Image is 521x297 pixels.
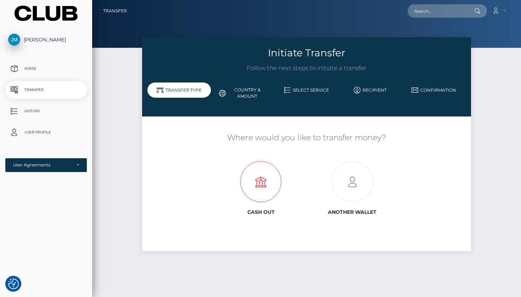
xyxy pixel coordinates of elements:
div: User Agreements [13,162,71,168]
button: Consent Preferences [8,279,19,289]
h3: Follow the next steps to initiate a transfer [147,64,466,73]
img: Revisit consent button [8,279,19,289]
a: Home [5,60,87,78]
p: User Profile [8,127,84,138]
p: Transfer [8,85,84,95]
span: [PERSON_NAME] [5,36,87,43]
img: MassPay [15,6,78,21]
h5: Where would you like to transfer money? [147,132,466,143]
p: Home [8,63,84,74]
h6: Cash out [220,209,301,215]
a: Country & Amount [211,84,275,102]
a: Select Service [275,84,338,96]
a: History [5,102,87,120]
input: Search... [408,4,474,18]
h6: Another wallet [312,209,393,215]
h3: Initiate Transfer [147,46,466,60]
button: User Agreements [5,158,87,172]
a: Recipient [338,84,402,96]
a: User Profile [5,124,87,141]
div: Transfer Type [147,82,211,98]
p: History [8,106,84,116]
a: Transfer [103,4,127,18]
a: Transfer [5,81,87,99]
a: Confirmation [402,84,466,96]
